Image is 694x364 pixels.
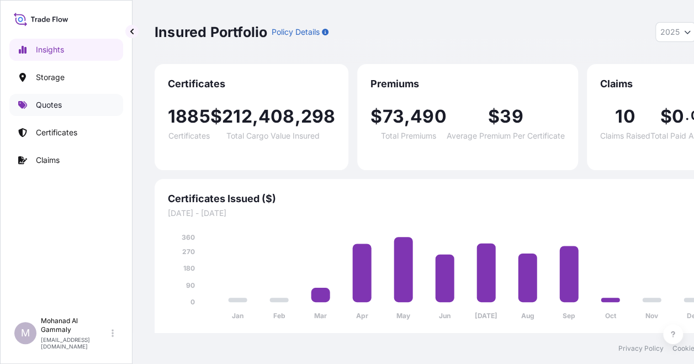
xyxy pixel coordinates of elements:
[500,108,523,125] span: 39
[36,127,77,138] p: Certificates
[660,108,671,125] span: $
[232,312,243,320] tspan: Jan
[618,344,664,353] a: Privacy Policy
[382,108,404,125] span: 73
[447,132,565,140] span: Average Premium Per Certificate
[671,108,684,125] span: 0
[356,312,368,320] tspan: Apr
[258,108,295,125] span: 408
[294,108,300,125] span: ,
[36,155,60,166] p: Claims
[410,108,447,125] span: 490
[685,111,689,120] span: .
[36,72,65,83] p: Storage
[9,149,123,171] a: Claims
[226,132,320,140] span: Total Cargo Value Insured
[301,108,336,125] span: 298
[404,108,410,125] span: ,
[314,312,327,320] tspan: Mar
[396,312,411,320] tspan: May
[615,108,635,125] span: 10
[381,132,436,140] span: Total Premiums
[36,99,62,110] p: Quotes
[9,66,123,88] a: Storage
[370,108,382,125] span: $
[41,316,109,334] p: Mohanad Al Gammaly
[9,122,123,144] a: Certificates
[273,312,285,320] tspan: Feb
[182,233,195,241] tspan: 360
[660,27,680,38] span: 2025
[488,108,500,125] span: $
[168,77,335,91] span: Certificates
[168,108,210,125] span: 1885
[370,77,564,91] span: Premiums
[168,132,210,140] span: Certificates
[563,312,575,320] tspan: Sep
[190,298,195,306] tspan: 0
[21,328,30,339] span: M
[252,108,258,125] span: ,
[605,312,617,320] tspan: Oct
[645,312,659,320] tspan: Nov
[222,108,252,125] span: 212
[155,23,267,41] p: Insured Portfolio
[210,108,222,125] span: $
[439,312,451,320] tspan: Jun
[182,247,195,256] tspan: 270
[9,94,123,116] a: Quotes
[521,312,534,320] tspan: Aug
[41,336,109,350] p: [EMAIL_ADDRESS][DOMAIN_NAME]
[9,39,123,61] a: Insights
[475,312,497,320] tspan: [DATE]
[186,281,195,289] tspan: 90
[600,132,650,140] span: Claims Raised
[36,44,64,55] p: Insights
[183,264,195,272] tspan: 180
[272,27,320,38] p: Policy Details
